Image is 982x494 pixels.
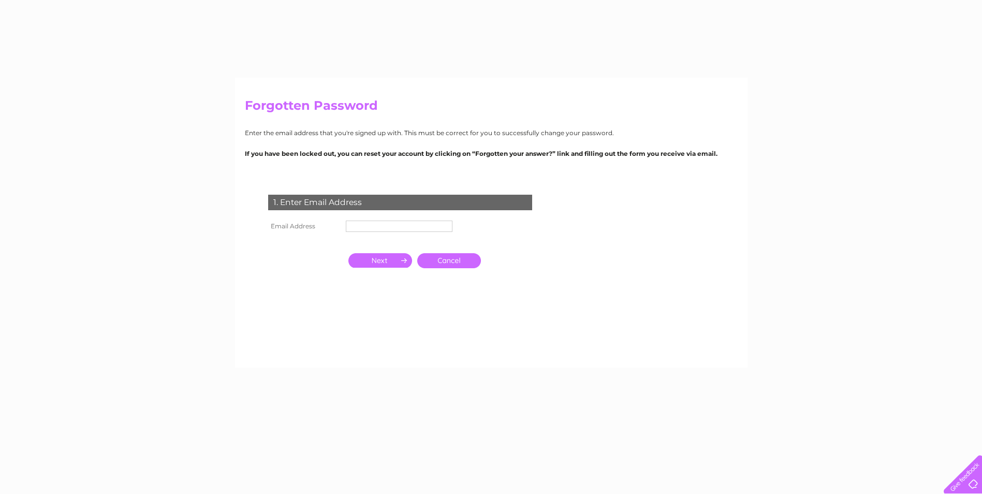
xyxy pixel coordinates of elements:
[245,98,738,118] h2: Forgotten Password
[417,253,481,268] a: Cancel
[245,128,738,138] p: Enter the email address that you're signed up with. This must be correct for you to successfully ...
[245,149,738,158] p: If you have been locked out, you can reset your account by clicking on “Forgotten your answer?” l...
[268,195,532,210] div: 1. Enter Email Address
[266,218,343,235] th: Email Address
